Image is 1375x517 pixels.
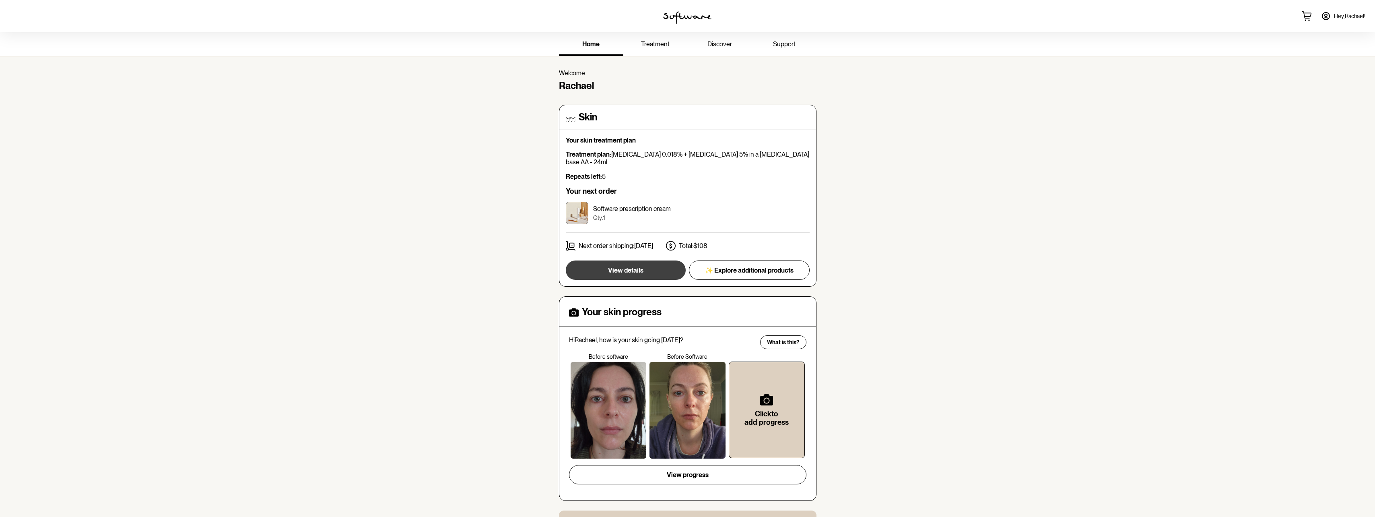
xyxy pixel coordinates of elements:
[566,187,810,196] h6: Your next order
[593,215,671,221] p: Qty: 1
[569,336,755,344] p: Hi Rachael , how is your skin going [DATE]?
[1316,6,1370,26] a: Hey,Rachael!
[566,202,588,224] img: ckrj7zkjy00033h5xptmbqh6o.jpg
[773,40,796,48] span: support
[705,267,794,274] span: ✨ Explore additional products
[648,354,727,360] p: Before Software
[566,136,810,144] p: Your skin treatment plan
[689,261,810,280] button: ✨ Explore additional products
[559,34,623,56] a: home
[679,242,707,250] p: Total: $108
[566,173,810,180] p: 5
[579,112,597,123] h4: Skin
[760,335,806,349] button: What is this?
[641,40,670,48] span: treatment
[663,11,711,24] img: software logo
[566,151,611,158] strong: Treatment plan:
[688,34,752,56] a: discover
[707,40,732,48] span: discover
[569,465,806,484] button: View progress
[559,80,816,92] h4: Rachael
[566,151,810,166] p: [MEDICAL_DATA] 0.018% + [MEDICAL_DATA] 5% in a [MEDICAL_DATA] base AA - 24ml
[752,34,816,56] a: support
[1334,13,1365,20] span: Hey, Rachael !
[579,242,653,250] p: Next order shipping: [DATE]
[559,69,816,77] p: Welcome
[767,339,800,346] span: What is this?
[742,409,792,427] h6: Click to add progress
[566,173,602,180] strong: Repeats left:
[566,261,686,280] button: View details
[593,205,671,213] p: Software prescription cream
[667,471,709,479] span: View progress
[608,267,643,274] span: View details
[569,354,648,360] p: Before software
[582,40,600,48] span: home
[582,306,662,318] h4: Your skin progress
[623,34,688,56] a: treatment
